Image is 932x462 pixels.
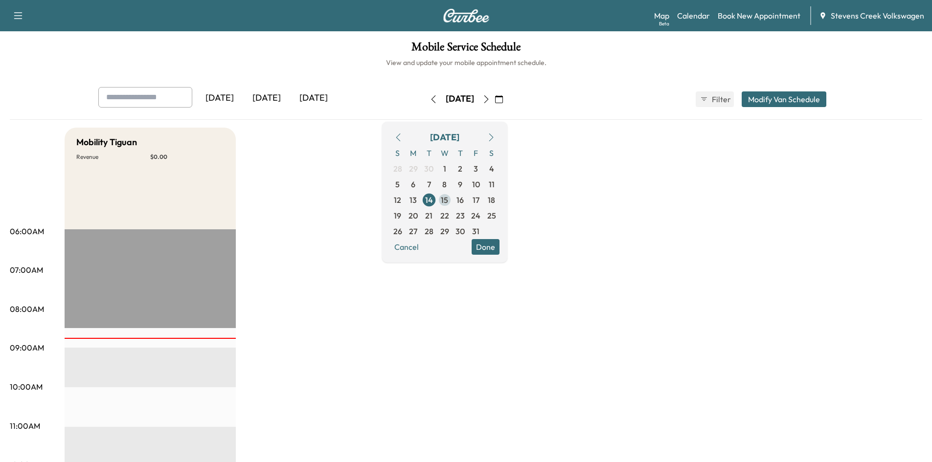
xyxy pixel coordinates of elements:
p: 10:00AM [10,381,43,393]
div: Beta [659,20,669,27]
p: 09:00AM [10,342,44,353]
span: 29 [440,225,449,237]
span: 21 [425,210,432,221]
span: 2 [458,163,462,175]
span: 29 [409,163,418,175]
p: $ 0.00 [150,153,224,161]
span: 28 [393,163,402,175]
button: Filter [696,91,734,107]
h1: Mobile Service Schedule [10,41,922,58]
span: 8 [442,178,447,190]
span: T [421,145,437,161]
div: [DATE] [196,87,243,110]
span: 14 [425,194,433,206]
p: 11:00AM [10,420,40,432]
span: 13 [409,194,417,206]
span: 24 [471,210,480,221]
span: 19 [394,210,401,221]
a: Book New Appointment [718,10,800,22]
p: 07:00AM [10,264,43,276]
span: Stevens Creek Volkswagen [831,10,924,22]
span: 20 [409,210,418,221]
img: Curbee Logo [443,9,490,22]
span: 6 [411,178,415,190]
span: 25 [487,210,496,221]
div: [DATE] [430,131,459,144]
span: 31 [472,225,479,237]
span: 5 [395,178,400,190]
div: [DATE] [243,87,290,110]
span: S [484,145,500,161]
span: T [453,145,468,161]
span: 7 [427,178,431,190]
span: 10 [472,178,480,190]
h5: Mobility Tiguan [76,135,137,149]
span: 9 [458,178,462,190]
span: F [468,145,484,161]
h6: View and update your mobile appointment schedule. [10,58,922,67]
span: 17 [473,194,479,206]
a: MapBeta [654,10,669,22]
span: 11 [489,178,495,190]
span: 30 [424,163,433,175]
span: 26 [393,225,402,237]
span: 23 [456,210,465,221]
p: Revenue [76,153,150,161]
button: Modify Van Schedule [742,91,826,107]
span: 15 [441,194,448,206]
span: 12 [394,194,401,206]
button: Done [472,239,500,255]
button: Cancel [390,239,423,255]
span: S [390,145,406,161]
div: [DATE] [290,87,337,110]
span: 27 [409,225,417,237]
span: Filter [712,93,729,105]
span: 28 [425,225,433,237]
span: 16 [456,194,464,206]
span: 22 [440,210,449,221]
span: M [406,145,421,161]
span: 1 [443,163,446,175]
p: 06:00AM [10,225,44,237]
div: [DATE] [446,93,474,105]
span: 18 [488,194,495,206]
p: 08:00AM [10,303,44,315]
span: 3 [474,163,478,175]
span: 4 [489,163,494,175]
a: Calendar [677,10,710,22]
span: W [437,145,453,161]
span: 30 [455,225,465,237]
